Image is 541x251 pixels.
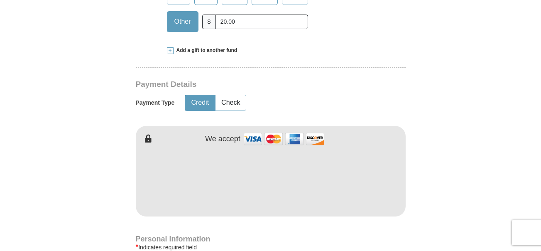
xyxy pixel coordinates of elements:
[205,135,240,144] h4: We accept
[215,15,308,29] input: Other Amount
[174,47,237,54] span: Add a gift to another fund
[136,80,348,89] h3: Payment Details
[202,15,216,29] span: $
[185,95,215,111] button: Credit
[215,95,246,111] button: Check
[242,130,326,148] img: credit cards accepted
[136,99,175,106] h5: Payment Type
[136,236,406,242] h4: Personal Information
[170,15,195,28] span: Other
